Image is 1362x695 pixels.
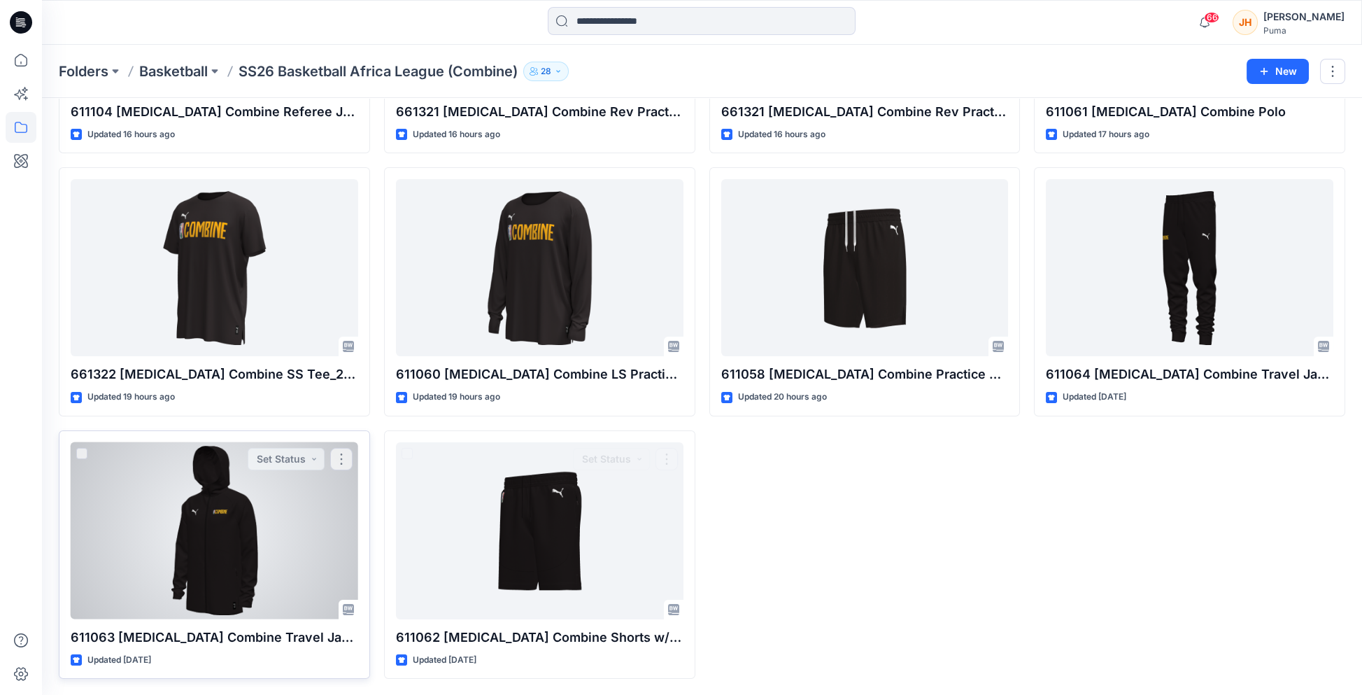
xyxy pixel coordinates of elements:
[1063,390,1126,405] p: Updated [DATE]
[738,127,825,142] p: Updated 16 hours ago
[71,442,358,619] a: 611063 BAL Combine Travel Jacket
[523,62,569,81] button: 28
[71,365,358,384] p: 661322 [MEDICAL_DATA] Combine SS Tee_20250929
[1046,102,1333,122] p: 611061 [MEDICAL_DATA] Combine Polo
[71,102,358,122] p: 611104 [MEDICAL_DATA] Combine Referee Jersey_20250929
[87,390,175,405] p: Updated 19 hours ago
[87,653,151,668] p: Updated [DATE]
[1233,10,1258,35] div: JH
[721,102,1009,122] p: 661321 [MEDICAL_DATA] Combine Rev Practice Jersey_Side B_20250929
[1204,12,1219,23] span: 66
[1046,365,1333,384] p: 611064 [MEDICAL_DATA] Combine Travel Jacket
[71,179,358,356] a: 661322 BAL Combine SS Tee_20250929
[71,628,358,647] p: 611063 [MEDICAL_DATA] Combine Travel Jacket
[1263,25,1345,36] div: Puma
[239,62,518,81] p: SS26 Basketball Africa League (Combine)
[87,127,175,142] p: Updated 16 hours ago
[396,628,683,647] p: 611062 [MEDICAL_DATA] Combine Shorts w/ Pockets
[1063,127,1149,142] p: Updated 17 hours ago
[413,653,476,668] p: Updated [DATE]
[721,365,1009,384] p: 611058 [MEDICAL_DATA] Combine Practice Short
[1247,59,1309,84] button: New
[396,442,683,619] a: 611062 BAL Combine Shorts w/ Pockets
[59,62,108,81] a: Folders
[1046,179,1333,356] a: 611064 BAL Combine Travel Jacket
[396,102,683,122] p: 661321 [MEDICAL_DATA] Combine Rev Practice Jersey_Side A_20250929
[413,390,500,405] p: Updated 19 hours ago
[738,390,827,405] p: Updated 20 hours ago
[541,64,551,79] p: 28
[396,179,683,356] a: 611060 BAL Combine LS Practice Shirt
[396,365,683,384] p: 611060 [MEDICAL_DATA] Combine LS Practice Shirt
[139,62,208,81] a: Basketball
[413,127,500,142] p: Updated 16 hours ago
[721,179,1009,356] a: 611058 BAL Combine Practice Short
[1263,8,1345,25] div: [PERSON_NAME]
